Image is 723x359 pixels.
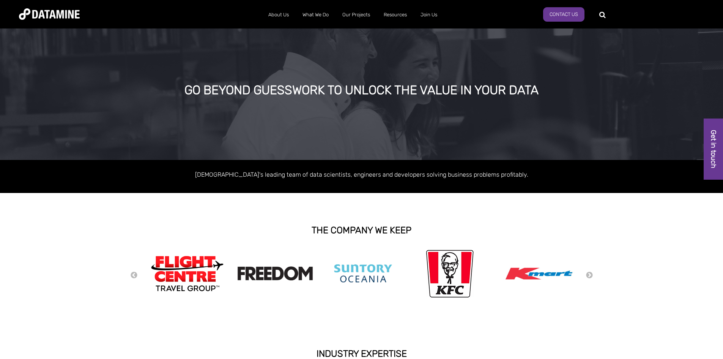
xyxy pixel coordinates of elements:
a: Get in touch [704,119,723,180]
button: Next [586,271,593,280]
img: Flight Centre [149,254,225,293]
a: Contact Us [543,7,584,22]
img: Suntory Oceania [325,252,401,295]
button: Previous [130,271,138,280]
p: [DEMOGRAPHIC_DATA]'s leading team of data scientists, engineers and developers solving business p... [145,169,578,180]
img: Freedom logo [237,266,313,280]
strong: THE COMPANY WE KEEP [312,225,411,236]
a: Resources [377,5,414,25]
img: Datamine [19,8,80,20]
a: Join Us [414,5,444,25]
img: Kmart logo [501,251,577,296]
strong: INDUSTRY EXPERTISE [317,348,407,359]
img: kfc [426,248,474,299]
a: What We Do [296,5,336,25]
div: GO BEYOND GUESSWORK TO UNLOCK THE VALUE IN YOUR DATA [82,84,641,97]
a: Our Projects [336,5,377,25]
a: About Us [261,5,296,25]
